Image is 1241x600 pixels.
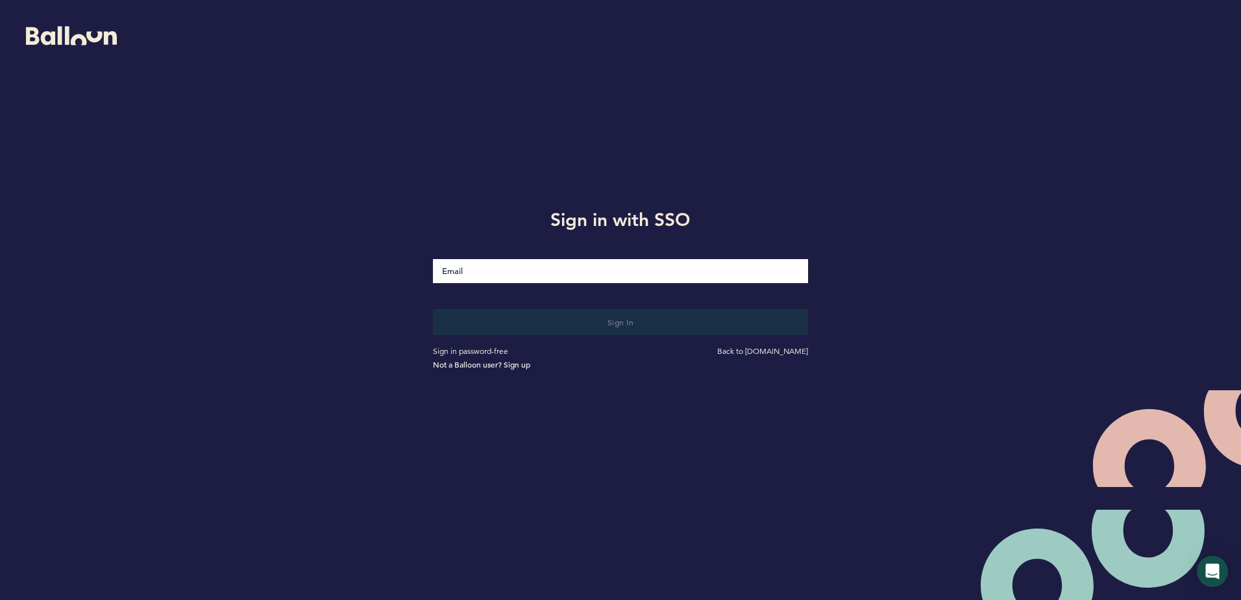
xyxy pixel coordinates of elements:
a: Not a Balloon user? Sign up [433,359,530,369]
h1: Sign in with SSO [423,206,817,232]
span: Sign in [608,317,634,327]
a: Back to [DOMAIN_NAME] [717,346,808,356]
div: Open Intercom Messenger [1197,556,1228,587]
input: Email [433,259,807,283]
a: Sign in password-free [433,346,508,356]
button: Sign in [433,309,807,335]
